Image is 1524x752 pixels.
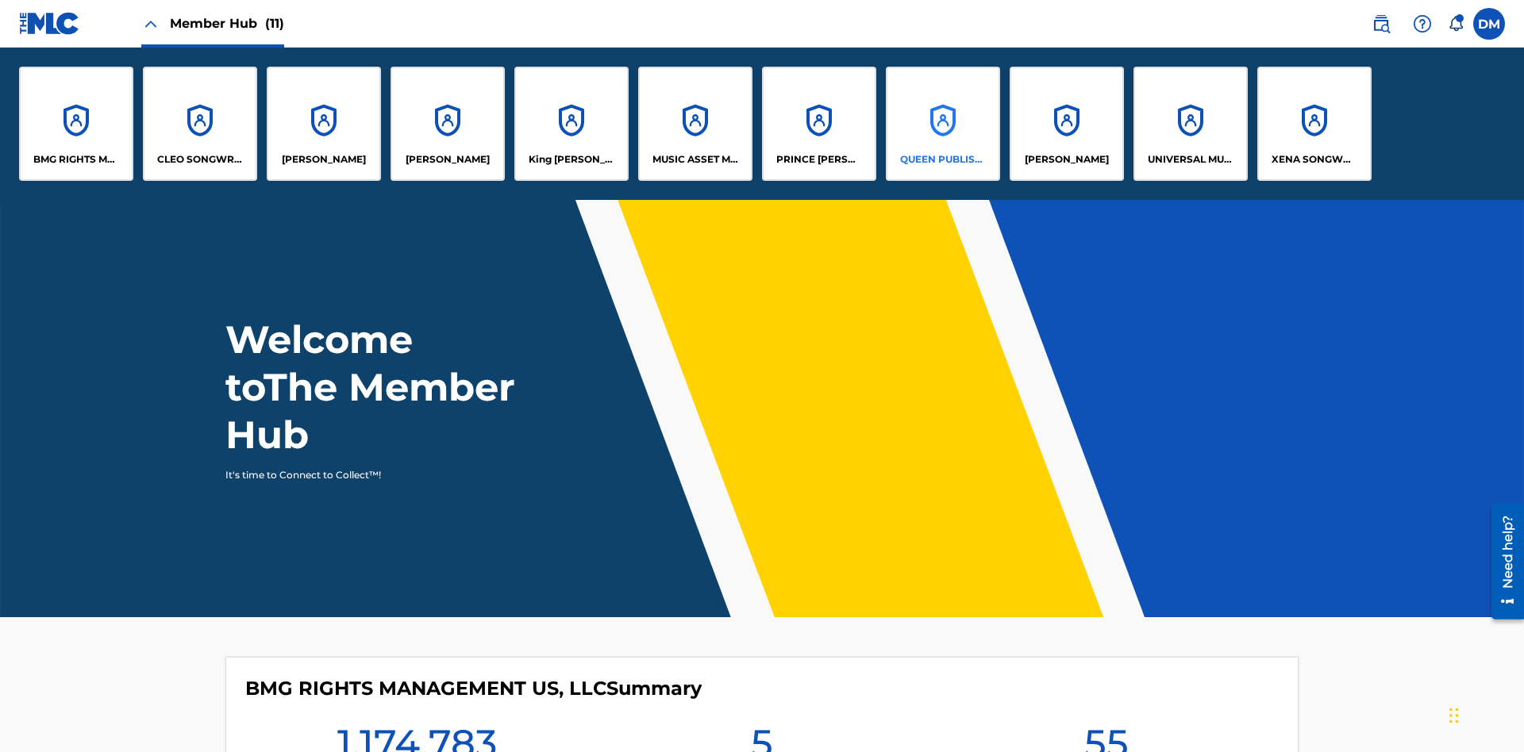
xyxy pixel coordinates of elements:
[1365,8,1397,40] a: Public Search
[1445,676,1524,752] iframe: Chat Widget
[19,12,80,35] img: MLC Logo
[514,67,629,181] a: AccountsKing [PERSON_NAME]
[886,67,1000,181] a: AccountsQUEEN PUBLISHA
[267,67,381,181] a: Accounts[PERSON_NAME]
[33,152,120,167] p: BMG RIGHTS MANAGEMENT US, LLC
[1133,67,1248,181] a: AccountsUNIVERSAL MUSIC PUB GROUP
[652,152,739,167] p: MUSIC ASSET MANAGEMENT (MAM)
[1010,67,1124,181] a: Accounts[PERSON_NAME]
[1372,14,1391,33] img: search
[1413,14,1432,33] img: help
[900,152,987,167] p: QUEEN PUBLISHA
[225,468,501,482] p: It's time to Connect to Collect™!
[143,67,257,181] a: AccountsCLEO SONGWRITER
[19,67,133,181] a: AccountsBMG RIGHTS MANAGEMENT US, LLC
[225,316,522,458] h1: Welcome to The Member Hub
[776,152,863,167] p: PRINCE MCTESTERSON
[141,14,160,33] img: Close
[1272,152,1358,167] p: XENA SONGWRITER
[1025,152,1109,167] p: RONALD MCTESTERSON
[157,152,244,167] p: CLEO SONGWRITER
[1448,16,1464,32] div: Notifications
[1148,152,1234,167] p: UNIVERSAL MUSIC PUB GROUP
[1473,8,1505,40] div: User Menu
[1449,692,1459,739] div: Drag
[1257,67,1372,181] a: AccountsXENA SONGWRITER
[391,67,505,181] a: Accounts[PERSON_NAME]
[265,16,284,31] span: (11)
[406,152,490,167] p: EYAMA MCSINGER
[762,67,876,181] a: AccountsPRINCE [PERSON_NAME]
[1407,8,1438,40] div: Help
[245,677,702,700] h4: BMG RIGHTS MANAGEMENT US, LLC
[529,152,615,167] p: King McTesterson
[1480,497,1524,627] iframe: Resource Center
[282,152,366,167] p: ELVIS COSTELLO
[170,14,284,33] span: Member Hub
[638,67,752,181] a: AccountsMUSIC ASSET MANAGEMENT (MAM)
